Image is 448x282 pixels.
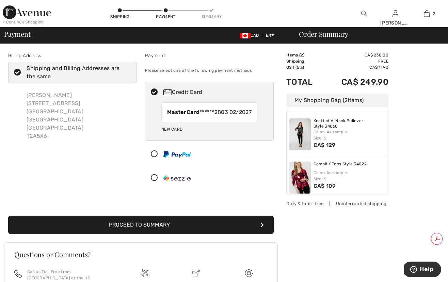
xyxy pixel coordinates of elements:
[301,53,303,57] span: 2
[14,251,268,258] h3: Questions or Comments?
[3,5,51,19] img: 1ère Avenue
[21,86,137,146] div: [PERSON_NAME] [STREET_ADDRESS] [GEOGRAPHIC_DATA], [GEOGRAPHIC_DATA], [GEOGRAPHIC_DATA] T2A5X6
[323,52,388,58] td: CA$ 238.00
[286,64,323,70] td: GST (5%)
[202,14,222,20] div: Summary
[323,70,388,94] td: CA$ 249.90
[291,31,444,37] div: Order Summary
[314,183,336,189] span: CA$ 109
[163,175,191,182] img: Sezzle
[424,10,430,18] img: My Bag
[145,62,274,79] div: Please select one of the following payment methods
[412,10,442,18] a: 2
[229,108,252,116] span: 02/2027
[110,14,130,20] div: Shipping
[156,14,176,20] div: Payment
[289,162,311,194] img: Compli K Tops Style 34022
[240,33,251,38] img: Canadian Dollar
[433,11,435,17] span: 2
[393,10,398,18] img: My Info
[27,64,127,81] div: Shipping and Billing Addresses are the same
[167,109,199,115] strong: MasterCard
[145,52,274,59] div: Payment
[323,64,388,70] td: CA$ 11.90
[286,200,388,207] div: Duty & tariff-free | Uninterrupted shipping
[161,123,182,135] div: New Card
[4,31,30,37] span: Payment
[163,151,191,157] img: PayPal
[8,52,137,59] div: Billing Address
[8,216,274,234] button: Proceed to Summary
[314,142,336,148] span: CA$ 129
[404,262,441,279] iframe: Opens a widget where you can find more information
[380,19,411,27] div: [PERSON_NAME]
[163,88,269,96] div: Credit Card
[192,269,200,277] img: Delivery is a breeze since we pay the duties!
[14,270,22,278] img: call
[286,94,388,107] div: My Shopping Bag ( Items)
[314,162,367,167] a: Compli K Tops Style 34022
[361,10,367,18] img: search the website
[266,33,274,38] span: EN
[3,19,44,25] div: < Continue Shopping
[345,97,348,103] span: 2
[289,118,311,150] img: Knotted V-Neck Pullover Style 34060
[314,170,386,182] div: Color: As sample Size: S
[286,58,323,64] td: Shipping
[240,33,262,38] span: CAD
[163,89,172,95] img: Credit Card
[314,129,386,141] div: Color: As sample Size: S
[314,118,386,129] a: Knotted V-Neck Pullover Style 34060
[245,269,253,277] img: Free shipping on orders over $99
[286,70,323,94] td: Total
[141,269,148,277] img: Free shipping on orders over $99
[323,58,388,64] td: Free
[286,52,323,58] td: Items ( )
[393,10,398,17] a: Sign In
